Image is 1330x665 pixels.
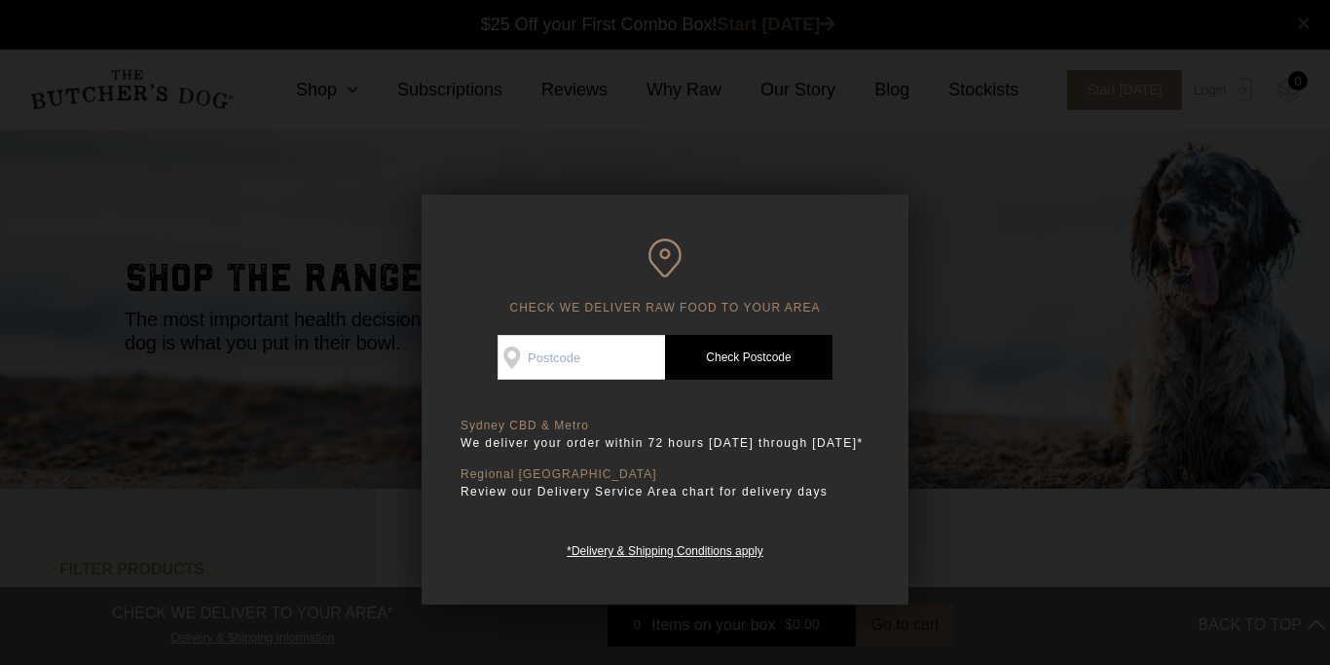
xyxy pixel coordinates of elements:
a: *Delivery & Shipping Conditions apply [567,539,762,558]
p: Review our Delivery Service Area chart for delivery days [461,482,869,501]
p: We deliver your order within 72 hours [DATE] through [DATE]* [461,433,869,453]
h6: CHECK WE DELIVER RAW FOOD TO YOUR AREA [461,239,869,315]
p: Regional [GEOGRAPHIC_DATA] [461,467,869,482]
a: Check Postcode [665,335,832,380]
input: Postcode [498,335,665,380]
p: Sydney CBD & Metro [461,419,869,433]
